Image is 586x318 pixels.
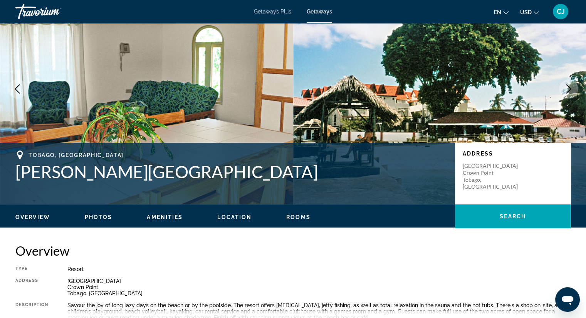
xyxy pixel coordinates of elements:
[29,152,124,158] span: Tobago, [GEOGRAPHIC_DATA]
[85,214,112,221] button: Photos
[147,214,183,221] button: Amenities
[15,162,447,182] h1: [PERSON_NAME][GEOGRAPHIC_DATA]
[15,243,571,258] h2: Overview
[555,287,580,312] iframe: Button to launch messaging window
[520,9,532,15] span: USD
[15,2,92,22] a: Travorium
[307,8,332,15] a: Getaways
[217,214,252,220] span: Location
[520,7,539,18] button: Change currency
[254,8,291,15] a: Getaways Plus
[557,8,565,15] span: CJ
[15,214,50,221] button: Overview
[8,79,27,99] button: Previous image
[286,214,311,221] button: Rooms
[455,204,571,228] button: Search
[15,214,50,220] span: Overview
[463,151,563,157] p: Address
[217,214,252,221] button: Location
[67,266,571,272] div: Resort
[67,278,571,296] div: [GEOGRAPHIC_DATA] Crown Point Tobago, [GEOGRAPHIC_DATA]
[15,266,48,272] div: Type
[463,162,524,190] p: [GEOGRAPHIC_DATA] Crown Point Tobago, [GEOGRAPHIC_DATA]
[559,79,578,99] button: Next image
[551,3,571,20] button: User Menu
[147,214,183,220] span: Amenities
[494,7,509,18] button: Change language
[494,9,501,15] span: en
[15,278,48,296] div: Address
[85,214,112,220] span: Photos
[500,213,526,219] span: Search
[286,214,311,220] span: Rooms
